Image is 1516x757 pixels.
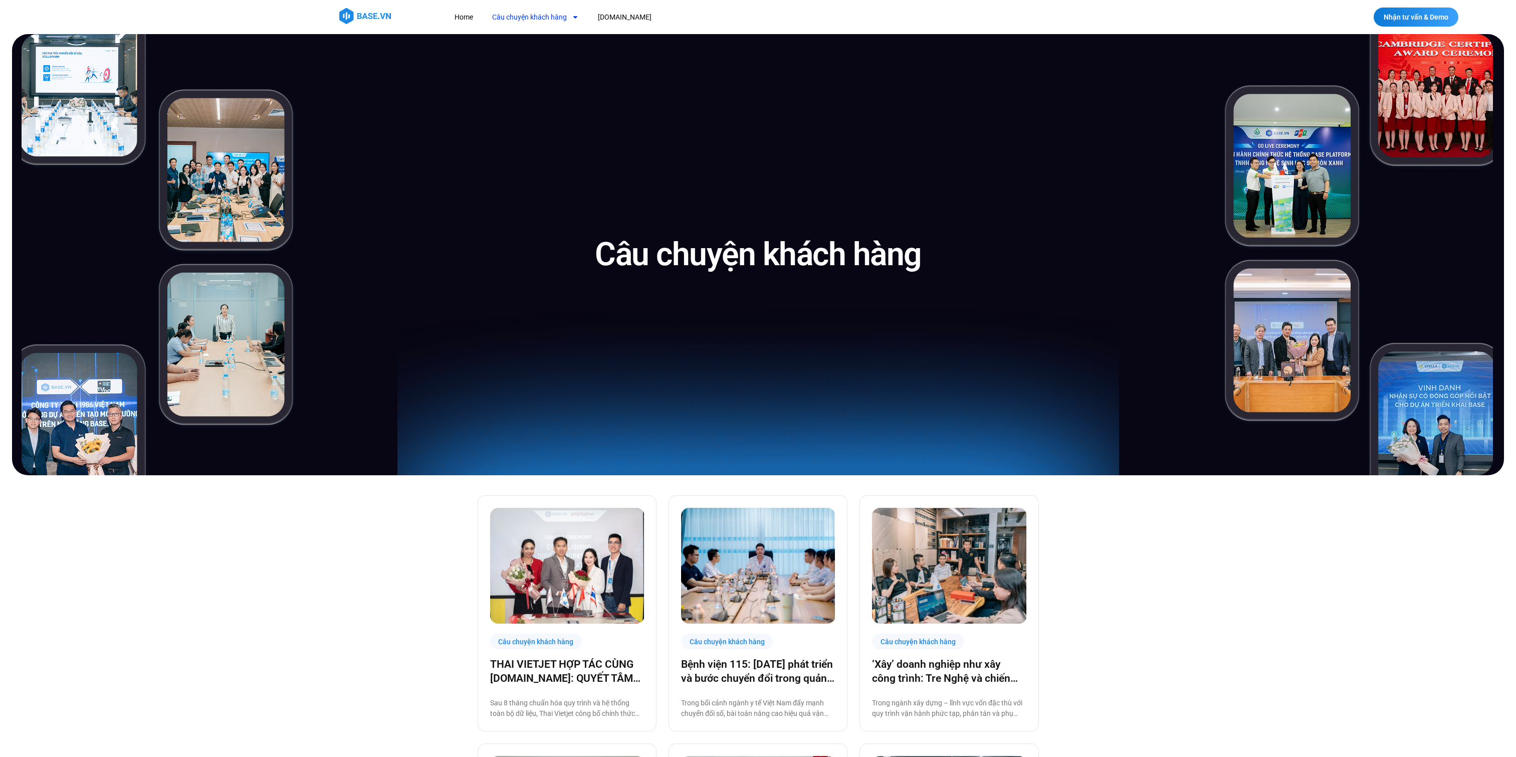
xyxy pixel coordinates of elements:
[1384,14,1448,21] span: Nhận tư vấn & Demo
[490,634,582,649] div: Câu chuyện khách hàng
[490,698,644,719] p: Sau 8 tháng chuẩn hóa quy trình và hệ thống toàn bộ dữ liệu, Thai Vietjet công bố chính thức vận ...
[447,8,481,27] a: Home
[595,234,921,275] h1: Câu chuyện khách hàng
[681,698,835,719] p: Trong bối cảnh ngành y tế Việt Nam đẩy mạnh chuyển đổi số, bài toán nâng cao hiệu quả vận hành đa...
[447,8,835,27] nav: Menu
[681,634,773,649] div: Câu chuyện khách hàng
[681,657,835,685] a: Bệnh viện 115: [DATE] phát triển và bước chuyển đổi trong quản trị bệnh viện tư nhân
[872,698,1026,719] p: Trong ngành xây dựng – lĩnh vực vốn đặc thù với quy trình vận hành phức tạp, phân tán và phụ thuộ...
[485,8,586,27] a: Câu chuyện khách hàng
[590,8,659,27] a: [DOMAIN_NAME]
[1374,8,1458,27] a: Nhận tư vấn & Demo
[872,634,964,649] div: Câu chuyện khách hàng
[872,657,1026,685] a: ‘Xây’ doanh nghiệp như xây công trình: Tre Nghệ và chiến lược chuyển đổi từ gốc
[490,657,644,685] a: THAI VIETJET HỢP TÁC CÙNG [DOMAIN_NAME]: QUYẾT TÂM “CẤT CÁNH” CHUYỂN ĐỔI SỐ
